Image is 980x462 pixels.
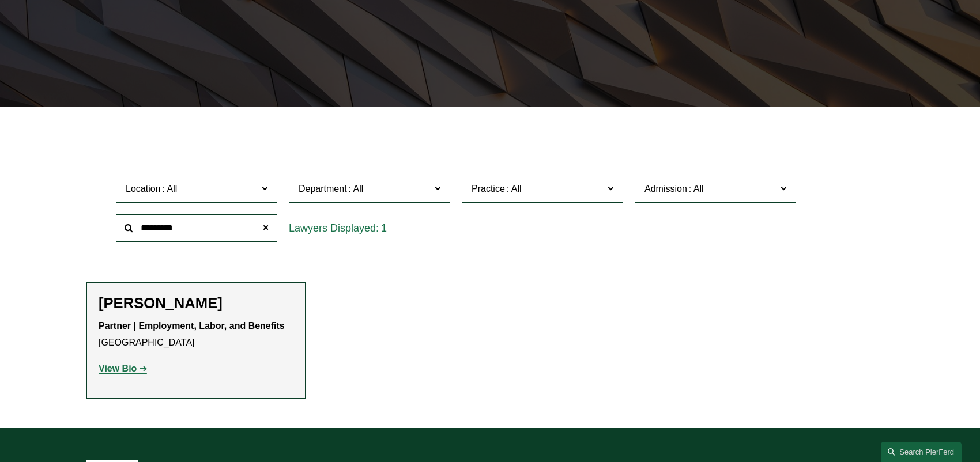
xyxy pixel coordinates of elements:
[381,222,387,234] span: 1
[644,184,687,194] span: Admission
[99,321,285,331] strong: Partner | Employment, Labor, and Benefits
[99,363,147,373] a: View Bio
[99,318,293,351] p: [GEOGRAPHIC_DATA]
[299,184,347,194] span: Department
[881,442,962,462] a: Search this site
[126,184,161,194] span: Location
[472,184,505,194] span: Practice
[99,363,137,373] strong: View Bio
[99,294,293,312] h2: [PERSON_NAME]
